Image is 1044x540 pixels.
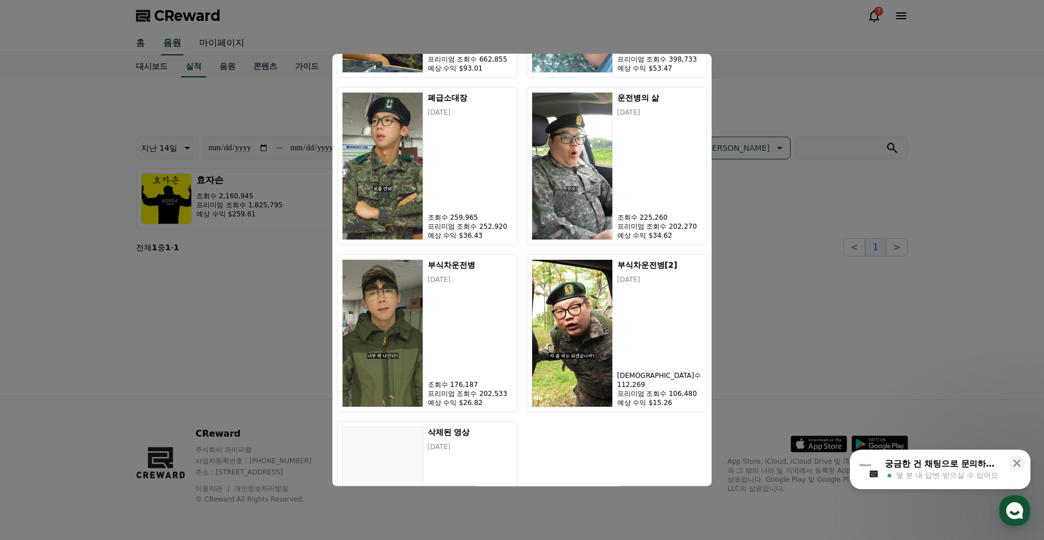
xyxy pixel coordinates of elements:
a: 대화 [74,358,146,386]
p: 조회수 225,260 [617,213,702,222]
p: [DEMOGRAPHIC_DATA]수 112,269 [617,371,702,389]
p: 프리미엄 조회수 252,920 [428,222,512,231]
p: 예상 수익 $93.01 [428,64,512,73]
img: 운전병의 삶 [532,92,613,240]
h5: 부식차운전병[2] [617,259,702,271]
p: 조회수 176,187 [428,380,512,389]
a: 설정 [146,358,217,386]
h5: 폐급소대장 [428,92,512,103]
button: 폐급소대장 폐급소대장 [DATE] 조회수 259,965 프리미엄 조회수 252,920 예상 수익 $36.43 [337,87,517,245]
img: 부식차운전병[2] [532,259,613,407]
h5: 부식차운전병 [428,259,512,271]
p: 프리미엄 조회수 662,855 [428,55,512,64]
p: [DATE] [428,108,512,117]
p: [DATE] [428,442,512,451]
p: 예상 수익 $34.62 [617,231,702,240]
p: 프리미엄 조회수 202,270 [617,222,702,231]
h5: 운전병의 삶 [617,92,702,103]
p: [DATE] [428,275,512,284]
span: 대화 [103,376,117,385]
a: 홈 [3,358,74,386]
button: 부식차운전병[2] 부식차운전병[2] [DATE] [DEMOGRAPHIC_DATA]수 112,269 프리미엄 조회수 106,480 예상 수익 $15.26 [527,254,707,412]
div: modal [332,54,712,486]
span: 홈 [36,375,42,384]
p: 프리미엄 조회수 202,533 [428,389,512,398]
p: 예상 수익 $36.43 [428,231,512,240]
span: 설정 [174,375,188,384]
h5: 삭제된 영상 [428,426,512,438]
p: 프리미엄 조회수 106,480 [617,389,702,398]
p: [DATE] [617,108,702,117]
img: 폐급소대장 [342,92,423,240]
p: 조회수 259,965 [428,213,512,222]
p: [DATE] [617,275,702,284]
p: 예상 수익 $15.26 [617,398,702,407]
button: 부식차운전병 부식차운전병 [DATE] 조회수 176,187 프리미엄 조회수 202,533 예상 수익 $26.82 [337,254,517,412]
p: 프리미엄 조회수 398,733 [617,55,702,64]
p: 예상 수익 $53.47 [617,64,702,73]
p: 예상 수익 $26.82 [428,398,512,407]
img: 부식차운전병 [342,259,423,407]
button: 운전병의 삶 운전병의 삶 [DATE] 조회수 225,260 프리미엄 조회수 202,270 예상 수익 $34.62 [527,87,707,245]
